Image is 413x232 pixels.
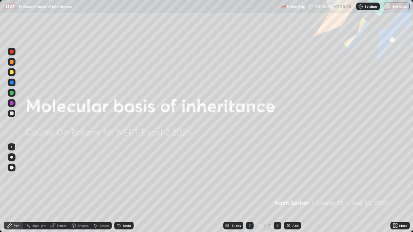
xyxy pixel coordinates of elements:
div: Highlight [32,224,46,227]
img: end-class-cross [386,4,391,9]
p: LIVE [6,4,15,9]
div: 2 [256,224,263,227]
div: Eraser [57,224,66,227]
div: / [264,224,266,227]
img: recording.375f2c34.svg [281,4,286,9]
img: add-slide-button [286,223,291,228]
p: Molecular basis of inheritance [19,4,72,9]
p: Recording [287,4,305,9]
div: Select [99,224,109,227]
div: Slides [232,224,241,227]
div: Shapes [77,224,88,227]
p: Settings [365,5,377,8]
div: Pen [14,224,19,227]
div: More [399,224,407,227]
div: Add [292,224,298,227]
div: Undo [123,224,131,227]
img: class-settings-icons [358,4,363,9]
button: End Class [384,3,410,10]
div: 2 [267,223,271,228]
